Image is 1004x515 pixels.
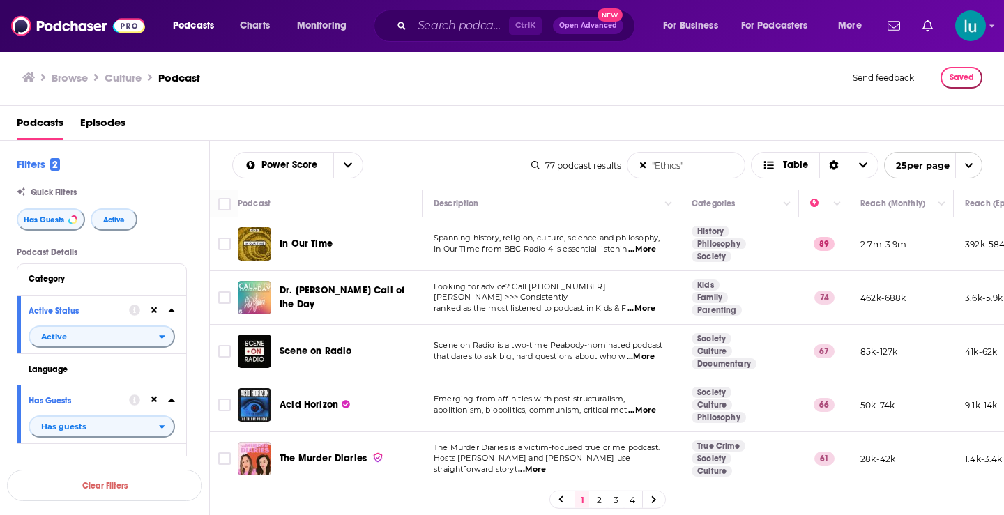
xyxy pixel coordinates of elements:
a: 2 [592,491,606,508]
span: Charts [240,16,270,36]
p: 67 [814,344,835,358]
span: More [838,16,862,36]
span: Toggle select row [218,399,231,411]
img: Dr. Laura Call of the Day [238,281,271,314]
span: ...More [628,405,656,416]
h2: Choose View [751,152,878,178]
span: In Our Time [280,238,333,249]
div: Reach (Monthly) [860,195,925,212]
a: Documentary [692,358,756,369]
span: For Business [663,16,718,36]
span: Scene on Radio is a two-time Peabody-nominated podcast [434,340,662,350]
a: Show notifications dropdown [917,14,938,38]
p: Podcast Details [17,247,187,257]
input: Search podcasts, credits, & more... [412,15,509,37]
a: Browse [52,71,88,84]
p: 89 [814,237,835,251]
span: ...More [628,244,656,255]
button: open menu [287,15,365,37]
button: Active Status [29,302,129,319]
span: Toggle select row [218,291,231,304]
img: Scene on Radio [238,335,271,368]
p: 1.4k-3.4k [965,453,1003,465]
span: Active [41,333,67,341]
span: Quick Filters [31,187,77,197]
div: 77 podcast results [531,160,621,171]
button: open menu [29,325,175,348]
a: Kids [692,279,720,291]
button: open menu [653,15,736,37]
span: For Podcasters [741,16,808,36]
button: Category [29,270,175,287]
button: Has Guests [29,391,129,408]
p: 41k-62k [965,346,997,358]
a: Society [692,251,731,262]
button: Send feedback [849,67,918,89]
span: abolitionism, biopolitics, communism, critical met [434,405,627,415]
span: Has Guests [24,216,64,224]
span: Podcasts [173,16,214,36]
img: User Profile [955,10,986,41]
a: Family [692,292,728,303]
button: open menu [828,15,879,37]
span: Toggle select row [218,345,231,358]
div: Sort Direction [819,153,849,178]
button: Show profile menu [955,10,986,41]
p: 85k-127k [860,346,897,358]
span: Spanning history, religion, culture, science and philosophy, [434,233,660,243]
div: Language [29,364,166,374]
div: Active Status [29,306,120,316]
a: Show notifications dropdown [882,14,906,38]
span: New [598,8,623,22]
a: The Murder Diaries [280,452,383,466]
a: Society [692,387,731,398]
span: Has guests [41,423,86,431]
button: open menu [732,15,828,37]
span: Logged in as lusodano [955,10,986,41]
a: Philosophy [692,238,746,249]
span: In Our Time from BBC Radio 4 is essential listenin [434,244,627,254]
a: In Our Time [238,227,271,261]
button: Language [29,360,175,377]
a: 1 [575,491,589,508]
button: Column Actions [934,196,950,213]
a: Scene on Radio [280,344,351,358]
button: open menu [884,152,982,178]
span: The Murder Diaries [280,452,367,464]
span: 2 [50,158,60,171]
div: Power Score [810,195,830,212]
div: Brand Safety & Suitability [29,454,163,464]
a: History [692,226,729,237]
a: 3 [609,491,623,508]
button: Has Guests [17,208,85,231]
a: Charts [231,15,278,37]
button: open menu [333,153,363,178]
iframe: Intercom live chat [957,468,990,501]
img: Acid Horizon [238,388,271,422]
p: 66 [814,398,835,412]
span: 25 per page [885,155,950,176]
h2: Choose List sort [232,152,363,178]
p: 9.1k-14k [965,399,997,411]
p: 2.7m-3.9m [860,238,907,250]
img: Podchaser - Follow, Share and Rate Podcasts [11,13,145,39]
a: Culture [692,466,732,477]
button: Saved [941,67,982,89]
span: The Murder Diaries is a victim-focused true crime podcast. [434,443,660,452]
button: open menu [163,15,232,37]
button: open menu [29,415,175,438]
button: Column Actions [660,196,677,213]
h3: Podcast [158,71,200,84]
span: Monitoring [297,16,347,36]
div: Category [29,274,166,284]
button: Open AdvancedNew [553,17,623,34]
span: ranked as the most listened to podcast in Kids & F [434,303,627,313]
a: Society [692,333,731,344]
a: Episodes [80,112,125,140]
div: Categories [692,195,735,212]
span: Scene on Radio [280,345,351,357]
